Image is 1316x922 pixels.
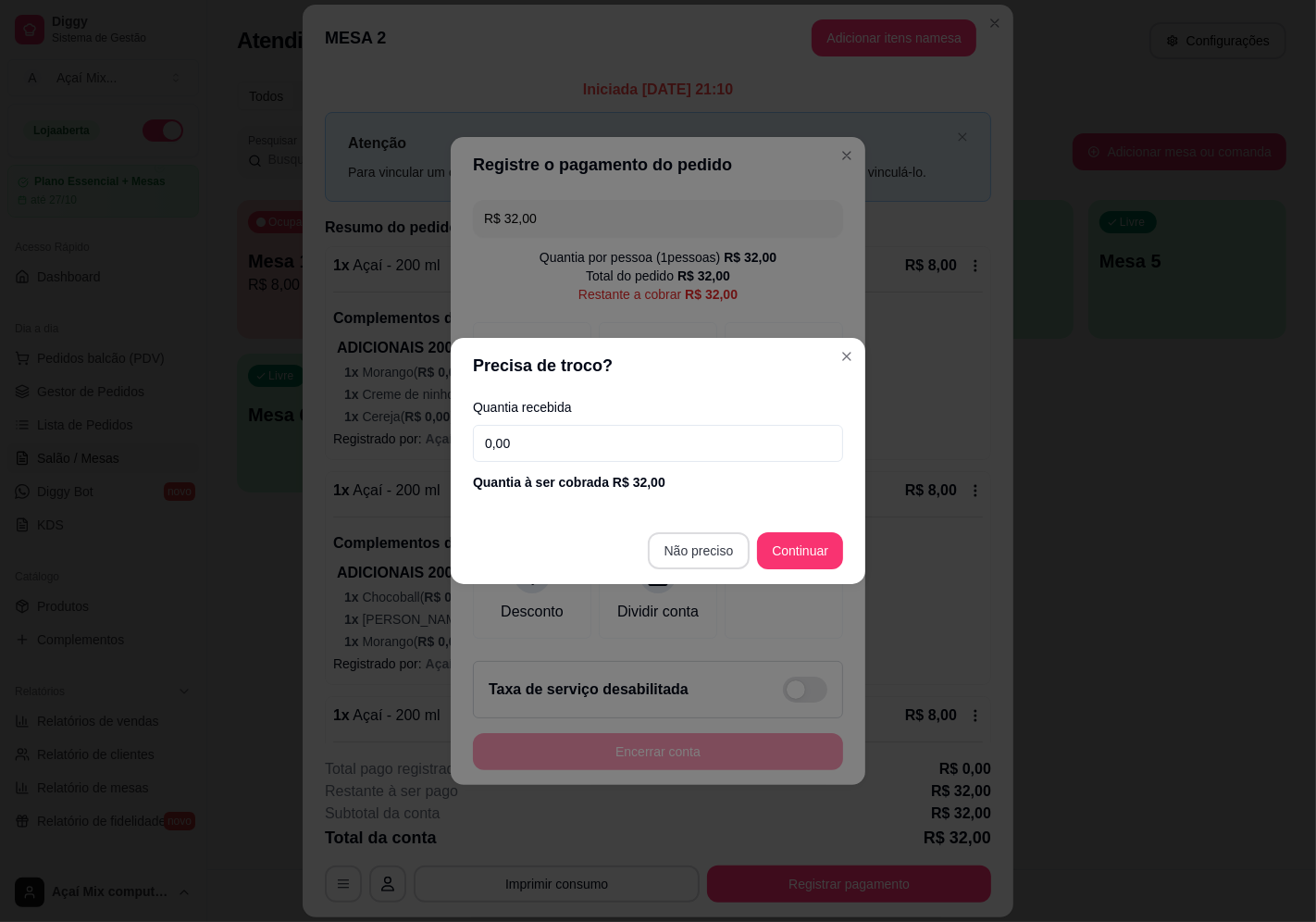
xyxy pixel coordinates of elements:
[473,473,843,492] div: Quantia à ser cobrada R$ 32,00
[648,532,751,569] button: Não preciso
[832,342,862,371] button: Close
[473,401,843,414] label: Quantia recebida
[451,338,865,393] header: Precisa de troco?
[757,532,843,569] button: Continuar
